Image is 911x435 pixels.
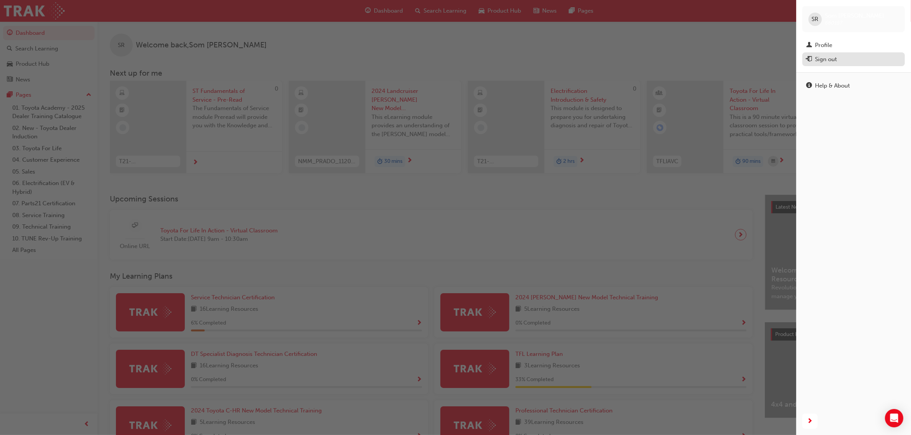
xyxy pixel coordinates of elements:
button: Sign out [802,52,905,67]
span: Som [PERSON_NAME] [825,12,884,19]
span: exit-icon [806,56,812,63]
span: info-icon [806,83,812,89]
span: man-icon [806,42,812,49]
span: 660157 [825,19,843,26]
span: SR [812,15,819,24]
span: next-icon [807,417,813,426]
div: Open Intercom Messenger [885,409,903,427]
div: Profile [815,41,832,50]
div: Sign out [815,55,837,64]
a: Profile [802,38,905,52]
a: Help & About [802,79,905,93]
div: Help & About [815,81,850,90]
